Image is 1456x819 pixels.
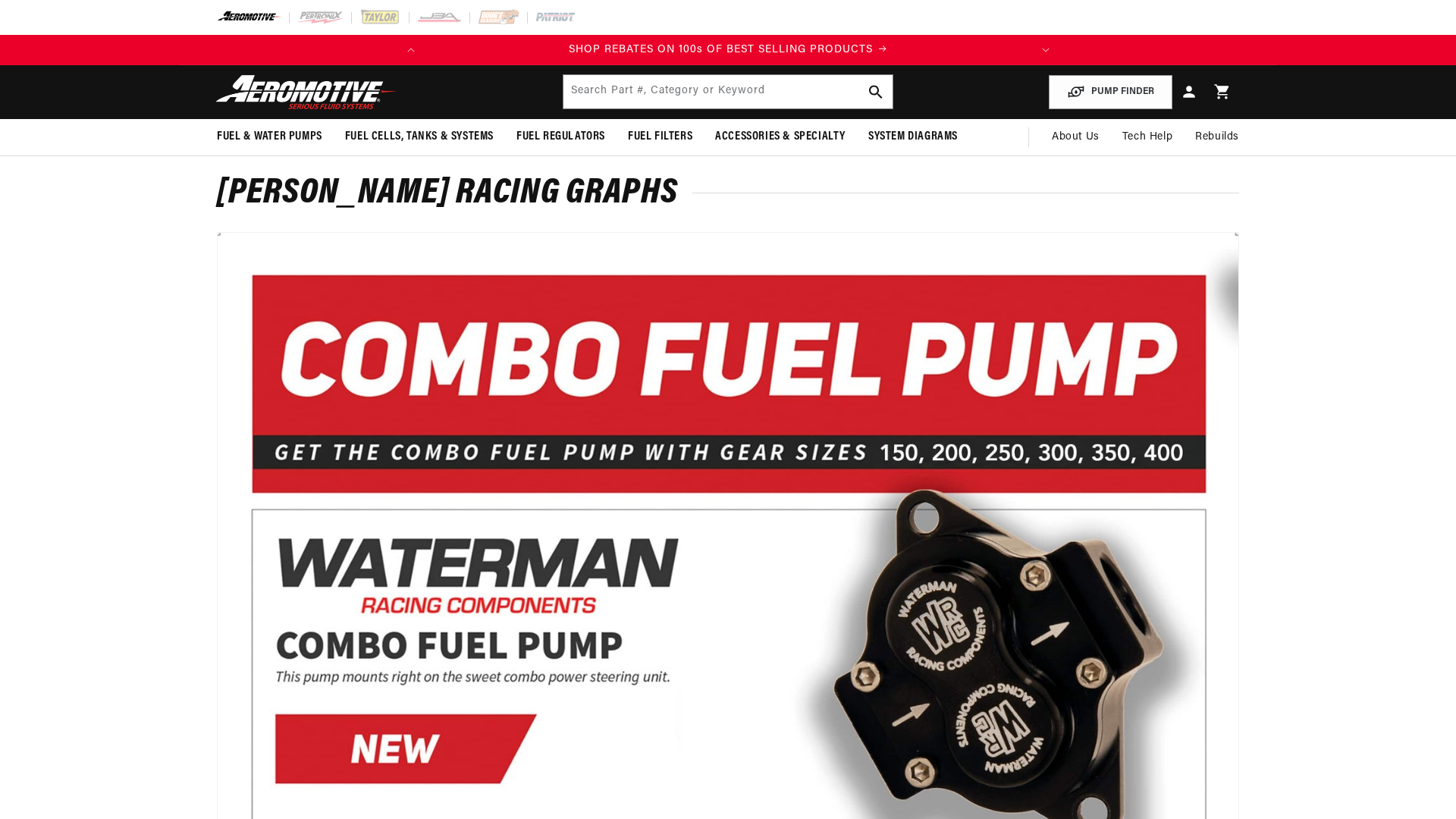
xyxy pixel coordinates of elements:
[179,35,1277,65] slideshow-component: Translation missing: en.sections.announcements.announcement_bar
[628,129,692,145] span: Fuel Filters
[569,44,873,55] span: SHOP REBATES ON 100s OF BEST SELLING PRODUCTS
[1195,129,1239,146] span: Rebuilds
[563,75,893,108] input: Search by Part Number, Category or Keyword
[396,35,426,65] button: Translation missing: en.sections.announcements.previous_announcement
[1049,75,1172,109] button: PUMP FINDER
[505,119,617,155] summary: Fuel Regulators
[1052,131,1100,143] span: About Us
[334,119,505,155] summary: Fuel Cells, Tanks & Systems
[617,119,704,155] summary: Fuel Filters
[857,119,969,155] summary: System Diagrams
[212,74,401,110] img: Aeromotive
[1040,119,1111,155] a: About Us
[1111,119,1184,155] summary: Tech Help
[217,177,1239,209] h2: [PERSON_NAME] Racing Graphs
[426,42,1031,58] div: Announcement
[859,75,893,108] button: search button
[704,119,857,155] summary: Accessories & Specialty
[217,129,322,145] span: Fuel & Water Pumps
[426,42,1031,58] a: SHOP REBATES ON 100s OF BEST SELLING PRODUCTS
[1031,35,1061,65] button: Translation missing: en.sections.announcements.next_announcement
[1122,129,1172,146] span: Tech Help
[715,129,846,145] span: Accessories & Specialty
[868,129,958,145] span: System Diagrams
[206,119,334,155] summary: Fuel & Water Pumps
[345,129,494,145] span: Fuel Cells, Tanks & Systems
[426,42,1031,58] div: 1 of 2
[516,129,605,145] span: Fuel Regulators
[1184,119,1250,155] summary: Rebuilds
